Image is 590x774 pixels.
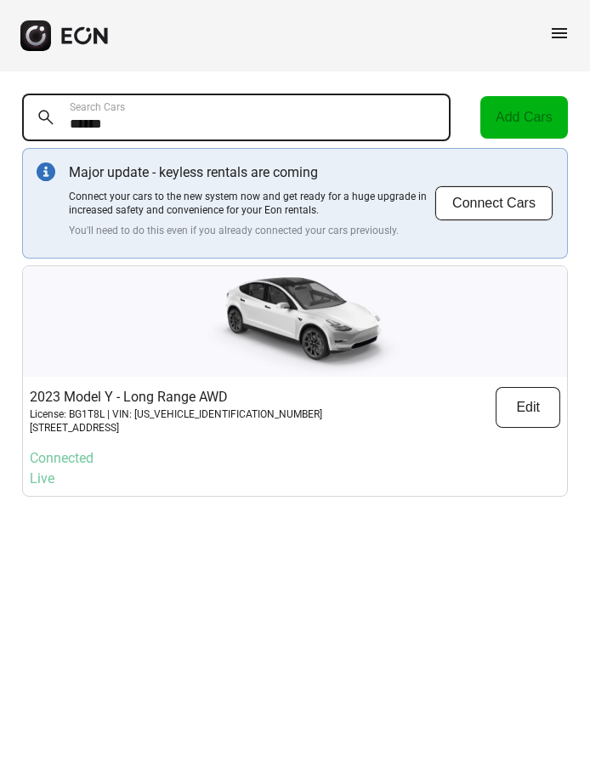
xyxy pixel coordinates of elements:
p: Major update - keyless rentals are coming [69,162,434,183]
p: Connected [30,448,560,469]
p: 2023 Model Y - Long Range AWD [30,387,322,407]
span: menu [549,23,570,43]
button: Edit [496,387,560,428]
label: Search Cars [70,100,125,114]
p: Connect your cars to the new system now and get ready for a huge upgrade in increased safety and ... [69,190,434,217]
img: car [184,266,406,377]
button: Connect Cars [434,185,553,221]
p: Live [30,469,560,489]
p: You'll need to do this even if you already connected your cars previously. [69,224,434,237]
p: [STREET_ADDRESS] [30,421,322,435]
img: info [37,162,55,181]
p: License: BG1T8L | VIN: [US_VEHICLE_IDENTIFICATION_NUMBER] [30,407,322,421]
